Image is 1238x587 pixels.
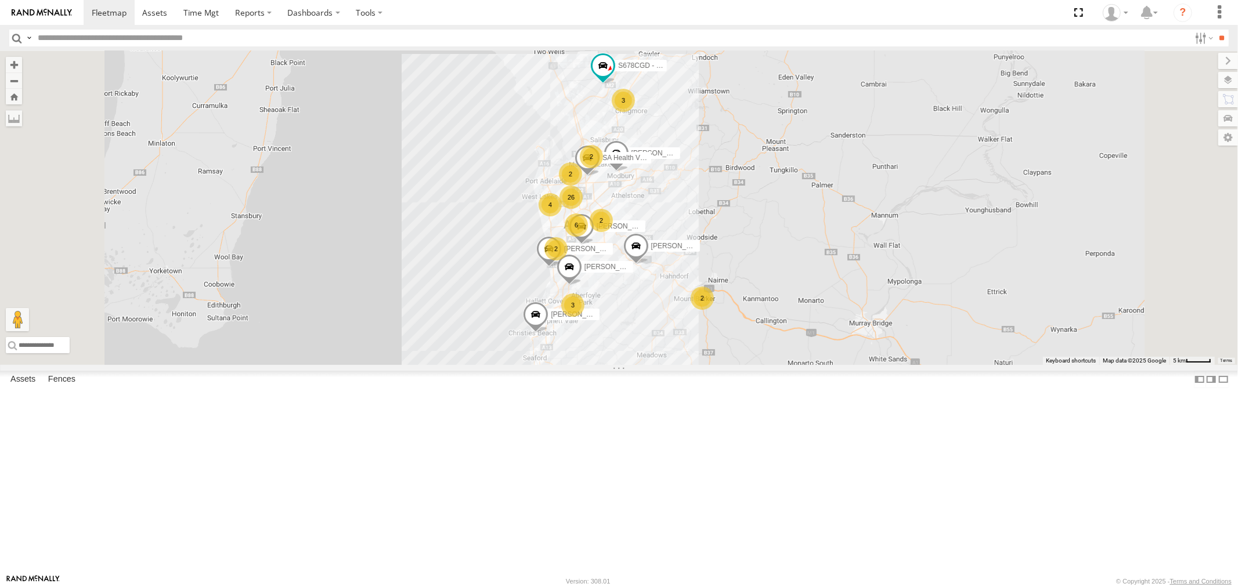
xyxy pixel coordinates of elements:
div: 3 [561,293,584,317]
div: © Copyright 2025 - [1116,578,1232,585]
span: [PERSON_NAME] [551,310,608,318]
div: 2 [590,209,613,232]
button: Zoom out [6,73,22,89]
span: [PERSON_NAME] [631,149,688,157]
img: rand-logo.svg [12,9,72,17]
button: Drag Pegman onto the map to open Street View [6,308,29,331]
span: [PERSON_NAME] [596,222,654,230]
span: S678CGD - Fridge It Sprinter [618,61,708,69]
span: Map data ©2025 Google [1103,357,1166,364]
label: Hide Summary Table [1218,371,1229,387]
label: Search Filter Options [1190,30,1215,46]
span: [PERSON_NAME] [564,244,622,252]
span: [PERSON_NAME] [584,262,641,270]
div: 2 [580,145,603,168]
a: Terms and Conditions [1170,578,1232,585]
label: Dock Summary Table to the Left [1194,371,1205,387]
div: Version: 308.01 [566,578,610,585]
div: 2 [544,237,568,260]
button: Keyboard shortcuts [1046,357,1096,365]
span: [PERSON_NAME] [651,242,708,250]
div: 26 [560,186,583,209]
div: 3 [612,89,635,112]
label: Fences [42,371,81,387]
label: Assets [5,371,41,387]
div: 4 [539,193,562,216]
button: Zoom in [6,57,22,73]
div: 2 [559,162,582,186]
a: Terms (opens in new tab) [1221,358,1233,363]
label: Map Settings [1218,129,1238,146]
button: Map scale: 5 km per 40 pixels [1170,357,1215,365]
div: 6 [565,213,588,237]
div: Peter Lu [1099,4,1132,21]
span: SA Health VDC [602,154,650,162]
label: Measure [6,110,22,126]
label: Dock Summary Table to the Right [1205,371,1217,387]
div: 2 [691,287,714,310]
label: Search Query [24,30,34,46]
button: Zoom Home [6,89,22,104]
i: ? [1174,3,1192,22]
span: 5 km [1173,357,1186,364]
a: Visit our Website [6,575,60,587]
